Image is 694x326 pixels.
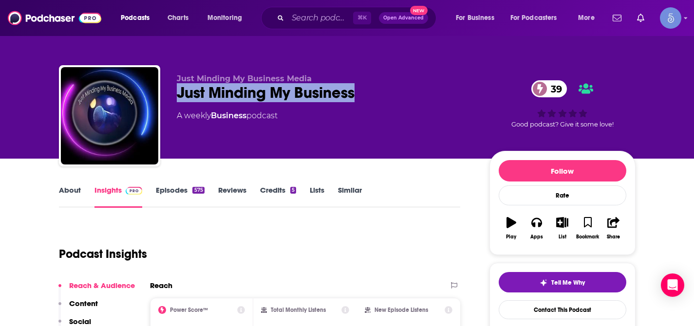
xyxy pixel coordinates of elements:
span: New [410,6,428,15]
a: Show notifications dropdown [633,10,648,26]
input: Search podcasts, credits, & more... [288,10,353,26]
button: open menu [449,10,506,26]
button: Show profile menu [660,7,681,29]
div: 5 [290,187,296,194]
button: Bookmark [575,211,600,246]
span: Good podcast? Give it some love! [511,121,614,128]
button: Play [499,211,524,246]
p: Content [69,299,98,308]
button: List [549,211,575,246]
h2: New Episode Listens [375,307,428,313]
a: Charts [161,10,194,26]
img: User Profile [660,7,681,29]
span: Charts [168,11,188,25]
button: Open AdvancedNew [379,12,428,24]
a: Reviews [218,185,246,208]
h2: Total Monthly Listens [271,307,326,313]
div: A weekly podcast [177,110,278,122]
button: Follow [499,160,626,181]
div: Open Intercom Messenger [661,273,684,297]
a: Similar [338,185,362,208]
div: Search podcasts, credits, & more... [270,7,446,29]
div: Bookmark [576,234,599,240]
span: Tell Me Why [551,279,585,287]
span: Open Advanced [383,16,424,20]
div: Share [607,234,620,240]
div: Apps [530,234,543,240]
button: open menu [504,10,571,26]
button: Apps [524,211,549,246]
div: 575 [192,187,204,194]
div: 39Good podcast? Give it some love! [489,74,636,134]
a: Business [211,111,246,120]
div: Play [506,234,516,240]
h2: Power Score™ [170,307,208,313]
img: Podchaser - Follow, Share and Rate Podcasts [8,9,101,27]
span: Podcasts [121,11,150,25]
button: open menu [201,10,255,26]
span: Logged in as Spiral5-G1 [660,7,681,29]
img: Podchaser Pro [126,187,143,195]
button: Content [58,299,98,317]
a: 39 [531,80,567,97]
img: Just Minding My Business [61,67,158,164]
h2: Reach [150,281,172,290]
span: More [578,11,595,25]
button: tell me why sparkleTell Me Why [499,272,626,292]
p: Social [69,317,91,326]
span: For Podcasters [510,11,557,25]
a: InsightsPodchaser Pro [94,185,143,208]
button: open menu [571,10,607,26]
a: Episodes575 [156,185,204,208]
span: Monitoring [207,11,242,25]
a: Lists [310,185,324,208]
button: Reach & Audience [58,281,135,299]
a: About [59,185,81,208]
span: ⌘ K [353,12,371,24]
button: open menu [114,10,162,26]
div: List [559,234,566,240]
button: Share [600,211,626,246]
a: Show notifications dropdown [609,10,625,26]
span: For Business [456,11,494,25]
div: Rate [499,185,626,205]
p: Reach & Audience [69,281,135,290]
a: Credits5 [260,185,296,208]
span: 39 [541,80,567,97]
a: Contact This Podcast [499,300,626,319]
h1: Podcast Insights [59,247,147,261]
span: Just Minding My Business Media [177,74,312,83]
img: tell me why sparkle [540,279,547,287]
